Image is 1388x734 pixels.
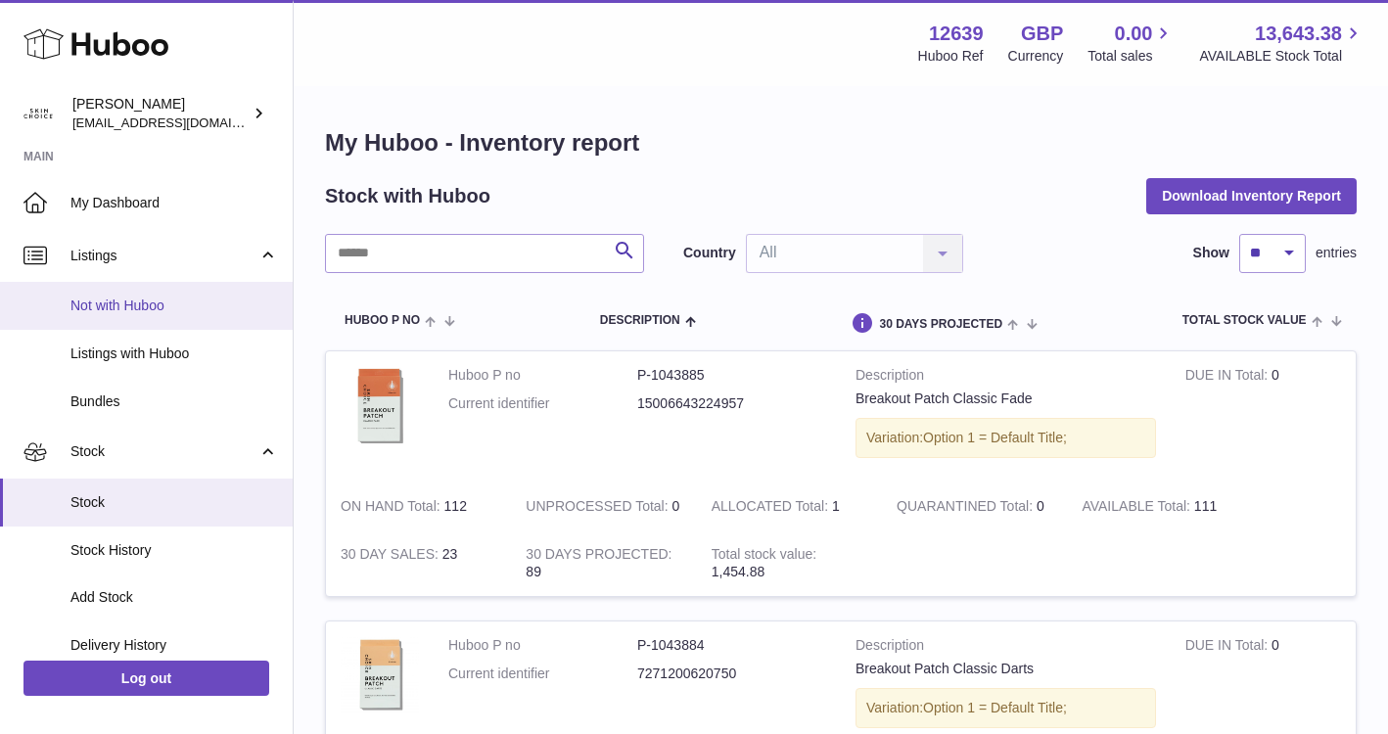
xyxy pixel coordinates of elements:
span: Listings with Huboo [70,344,278,363]
span: 0.00 [1115,21,1153,47]
span: AVAILABLE Stock Total [1199,47,1365,66]
div: Huboo Ref [918,47,984,66]
dt: Huboo P no [448,366,637,385]
a: 13,643.38 AVAILABLE Stock Total [1199,21,1365,66]
span: Stock [70,493,278,512]
span: Description [600,314,680,327]
td: 112 [326,482,511,530]
strong: AVAILABLE Total [1082,498,1193,519]
dd: 15006643224957 [637,394,826,413]
div: Breakout Patch Classic Fade [856,390,1156,408]
div: Currency [1008,47,1064,66]
span: 0 [1037,498,1044,514]
a: Log out [23,661,269,696]
strong: 12639 [929,21,984,47]
span: [EMAIL_ADDRESS][DOMAIN_NAME] [72,115,288,130]
strong: GBP [1021,21,1063,47]
span: Option 1 = Default Title; [923,430,1067,445]
span: Total stock value [1182,314,1307,327]
dd: 7271200620750 [637,665,826,683]
img: admin@skinchoice.com [23,99,53,128]
h1: My Huboo - Inventory report [325,127,1357,159]
span: Huboo P no [345,314,420,327]
td: 23 [326,530,511,597]
strong: DUE IN Total [1185,637,1272,658]
strong: ON HAND Total [341,498,444,519]
strong: UNPROCESSED Total [526,498,671,519]
strong: Description [856,636,1156,660]
td: 89 [511,530,696,597]
dd: P-1043884 [637,636,826,655]
strong: Total stock value [712,546,816,567]
img: product image [341,636,419,714]
strong: QUARANTINED Total [897,498,1037,519]
a: 0.00 Total sales [1087,21,1175,66]
span: Not with Huboo [70,297,278,315]
span: Option 1 = Default Title; [923,700,1067,715]
span: 13,643.38 [1255,21,1342,47]
span: Total sales [1087,47,1175,66]
dt: Current identifier [448,665,637,683]
span: My Dashboard [70,194,278,212]
td: 0 [511,482,696,530]
td: 1 [697,482,882,530]
strong: 30 DAYS PROJECTED [526,546,671,567]
strong: ALLOCATED Total [712,498,832,519]
label: Country [683,244,736,262]
span: Bundles [70,392,278,411]
span: Listings [70,247,257,265]
dt: Current identifier [448,394,637,413]
div: Breakout Patch Classic Darts [856,660,1156,678]
span: 30 DAYS PROJECTED [879,318,1002,331]
div: [PERSON_NAME] [72,95,249,132]
label: Show [1193,244,1229,262]
span: Delivery History [70,636,278,655]
dd: P-1043885 [637,366,826,385]
span: 1,454.88 [712,564,765,579]
img: product image [341,366,419,447]
strong: Description [856,366,1156,390]
span: entries [1316,244,1357,262]
span: Stock [70,442,257,461]
span: Stock History [70,541,278,560]
div: Variation: [856,688,1156,728]
dt: Huboo P no [448,636,637,655]
span: Add Stock [70,588,278,607]
strong: 30 DAY SALES [341,546,442,567]
td: 111 [1067,482,1252,530]
div: Variation: [856,418,1156,458]
strong: DUE IN Total [1185,367,1272,388]
td: 0 [1171,351,1356,482]
h2: Stock with Huboo [325,183,490,209]
button: Download Inventory Report [1146,178,1357,213]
